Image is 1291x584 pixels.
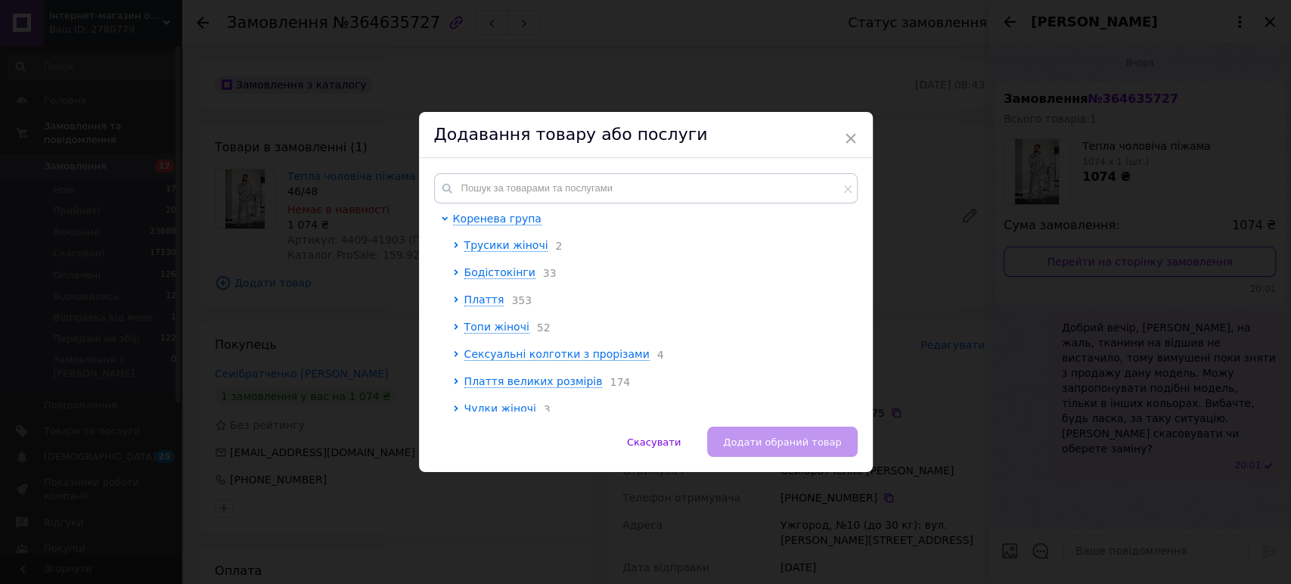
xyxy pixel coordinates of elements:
[419,112,873,158] div: Додавання товару або послуги
[529,322,551,334] span: 52
[464,266,535,278] span: Бодістокінги
[844,126,858,151] span: ×
[650,349,664,361] span: 4
[464,348,650,360] span: Сексуальні колготки з прорізами
[548,240,562,252] span: 2
[602,376,630,388] span: 174
[536,403,551,415] span: 3
[464,375,603,387] span: Плаття великих розмірів
[434,173,858,203] input: Пошук за товарами та послугами
[504,294,532,306] span: 353
[464,294,504,306] span: Плаття
[453,213,542,225] span: Коренева група
[535,267,557,279] span: 33
[627,436,681,448] span: Скасувати
[464,402,536,415] span: Чулки жіночі
[611,427,697,457] button: Скасувати
[464,321,529,333] span: Топи жіночі
[464,239,548,251] span: Трусики жіночі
